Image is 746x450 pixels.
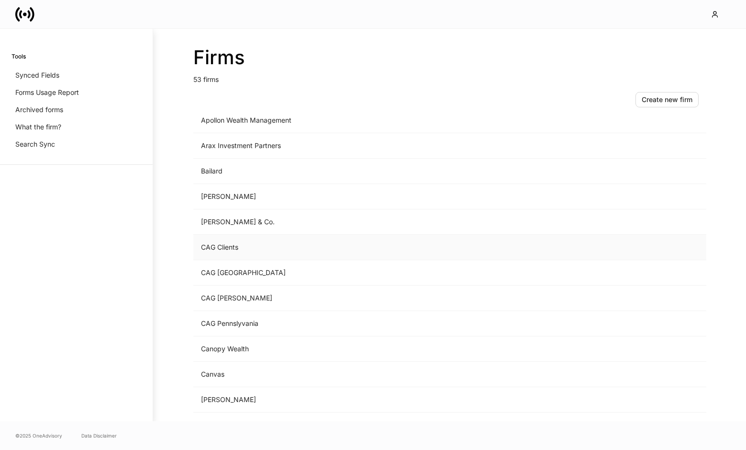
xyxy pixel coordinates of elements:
td: [PERSON_NAME] [193,387,547,413]
button: Create new firm [635,92,699,107]
p: Search Sync [15,139,55,149]
span: © 2025 OneAdvisory [15,432,62,439]
td: Canopy Wealth [193,336,547,362]
td: Canvas [193,362,547,387]
td: [PERSON_NAME] & Co. [193,209,547,235]
a: Forms Usage Report [11,84,141,101]
td: CAG [PERSON_NAME] [193,286,547,311]
p: Synced Fields [15,70,59,80]
a: Synced Fields [11,67,141,84]
td: CAG [GEOGRAPHIC_DATA] [193,260,547,286]
td: CAG Clients [193,235,547,260]
td: Apollon Wealth Management [193,108,547,133]
a: Search Sync [11,136,141,153]
td: Bailard [193,159,547,184]
p: What the firm? [15,122,61,132]
a: Archived forms [11,101,141,118]
h2: Firms [193,46,706,69]
p: Forms Usage Report [15,88,79,97]
a: Data Disclaimer [81,432,117,439]
td: Arax Investment Partners [193,133,547,159]
p: Archived forms [15,105,63,115]
td: [PERSON_NAME] [193,184,547,209]
td: Cerity Partners [193,413,547,438]
h6: Tools [11,52,26,61]
p: 53 firms [193,69,706,84]
a: What the firm? [11,118,141,136]
td: CAG Pennslyvania [193,311,547,336]
div: Create new firm [642,95,692,104]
